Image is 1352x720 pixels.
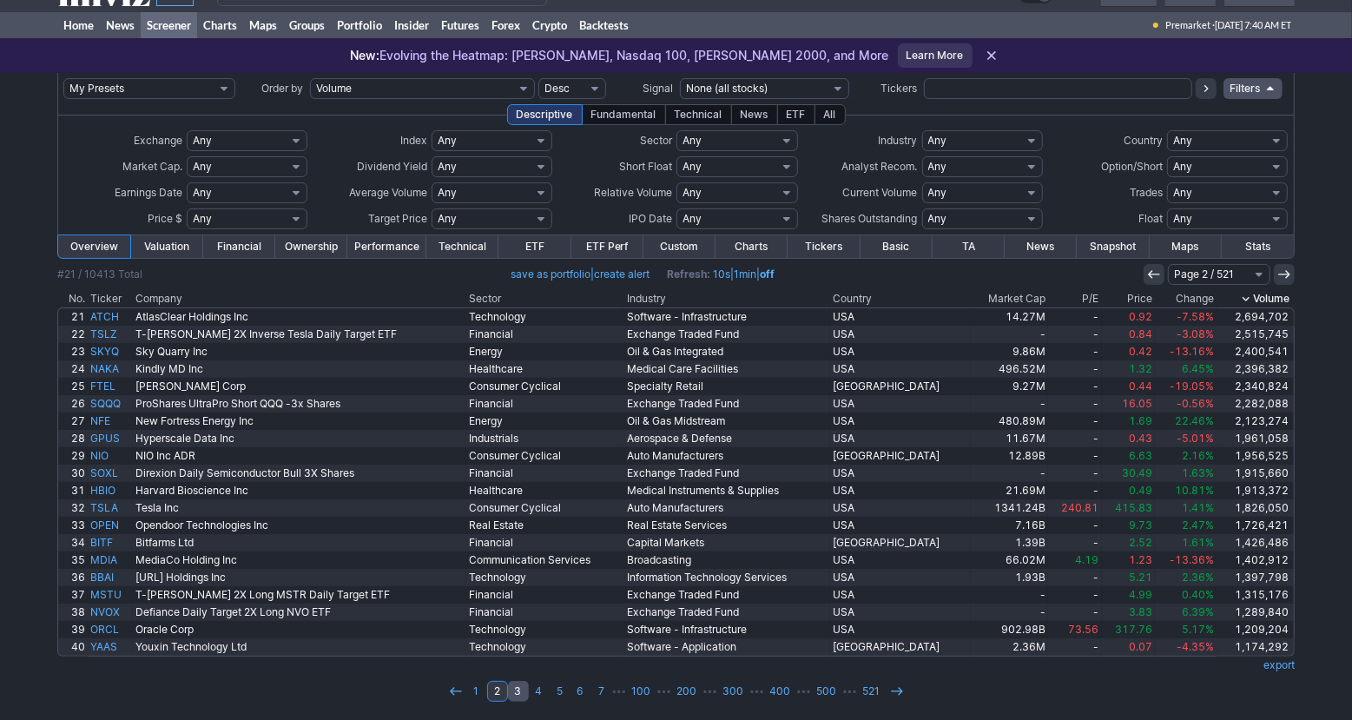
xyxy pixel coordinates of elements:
[507,104,583,125] div: Descriptive
[1122,466,1152,479] span: 30.49
[624,534,830,552] a: Capital Markets
[88,534,133,552] a: BITF
[197,12,243,38] a: Charts
[100,12,141,38] a: News
[624,413,830,430] a: Oil & Gas Midstream
[971,586,1049,604] a: -
[58,586,88,604] a: 37
[466,465,624,482] a: Financial
[1155,395,1217,413] a: -0.56%
[1217,552,1294,569] a: 1,402,912
[88,447,133,465] a: NIO
[971,621,1049,638] a: 902.98B
[203,235,275,258] a: Financial
[1102,308,1155,326] a: 0.92
[971,413,1049,430] a: 480.89M
[1129,380,1152,393] span: 0.44
[1155,534,1217,552] a: 1.61%
[1102,413,1155,430] a: 1.69
[1102,465,1155,482] a: 30.49
[1005,235,1077,258] a: News
[971,326,1049,343] a: -
[1129,414,1152,427] span: 1.69
[88,499,133,517] a: TSLA
[830,534,970,552] a: [GEOGRAPHIC_DATA]
[1155,465,1217,482] a: 1.63%
[466,552,624,569] a: Communication Services
[133,447,465,465] a: NIO Inc ADR
[1076,553,1099,566] span: 4.19
[1048,430,1101,447] a: -
[624,638,830,656] a: Software - Application
[971,517,1049,534] a: 7.16B
[466,604,624,621] a: Financial
[58,235,130,258] a: Overview
[466,413,624,430] a: Energy
[933,235,1005,258] a: TA
[88,552,133,569] a: MDIA
[1223,78,1283,99] a: Filters
[1155,413,1217,430] a: 22.46%
[898,43,973,68] a: Learn More
[1217,447,1294,465] a: 1,956,525
[777,104,815,125] div: ETF
[58,569,88,586] a: 36
[1077,235,1149,258] a: Snapshot
[466,378,624,395] a: Consumer Cyclical
[88,586,133,604] a: MSTU
[1217,534,1294,552] a: 1,426,486
[971,378,1049,395] a: 9.27M
[88,343,133,360] a: SKYQ
[141,12,197,38] a: Screener
[58,499,88,517] a: 32
[971,482,1049,499] a: 21.69M
[57,12,100,38] a: Home
[1129,536,1152,549] span: 2.52
[58,621,88,638] a: 39
[275,235,347,258] a: Ownership
[1048,308,1101,326] a: -
[88,482,133,499] a: HBIO
[130,235,202,258] a: Valuation
[1182,571,1214,584] span: 2.36%
[88,569,133,586] a: BBAI
[133,360,465,378] a: Kindly MD Inc
[1182,519,1214,532] span: 2.47%
[1102,395,1155,413] a: 16.05
[1155,517,1217,534] a: 2.47%
[624,465,830,482] a: Exchange Traded Fund
[1217,604,1294,621] a: 1,289,840
[1048,482,1101,499] a: -
[582,104,666,125] div: Fundamental
[1048,413,1101,430] a: -
[1217,482,1294,499] a: 1,913,372
[133,482,465,499] a: Harvard Bioscience Inc
[498,235,570,258] a: ETF
[466,569,624,586] a: Technology
[624,326,830,343] a: Exchange Traded Fund
[88,430,133,447] a: GPUS
[1155,326,1217,343] a: -3.08%
[1222,235,1294,258] a: Stats
[88,360,133,378] a: NAKA
[466,482,624,499] a: Healthcare
[1182,362,1214,375] span: 6.45%
[133,430,465,447] a: Hyperscale Data Inc
[624,604,830,621] a: Exchange Traded Fund
[971,308,1049,326] a: 14.27M
[58,343,88,360] a: 23
[58,482,88,499] a: 31
[466,586,624,604] a: Financial
[88,465,133,482] a: SOXL
[1102,343,1155,360] a: 0.42
[830,447,970,465] a: [GEOGRAPHIC_DATA]
[1155,447,1217,465] a: 2.16%
[133,638,465,656] a: Youxin Technology Ltd
[1155,343,1217,360] a: -13.16%
[624,621,830,638] a: Software - Infrastructure
[861,235,933,258] a: Basic
[1217,569,1294,586] a: 1,397,798
[1102,586,1155,604] a: 4.99
[716,235,788,258] a: Charts
[88,621,133,638] a: ORCL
